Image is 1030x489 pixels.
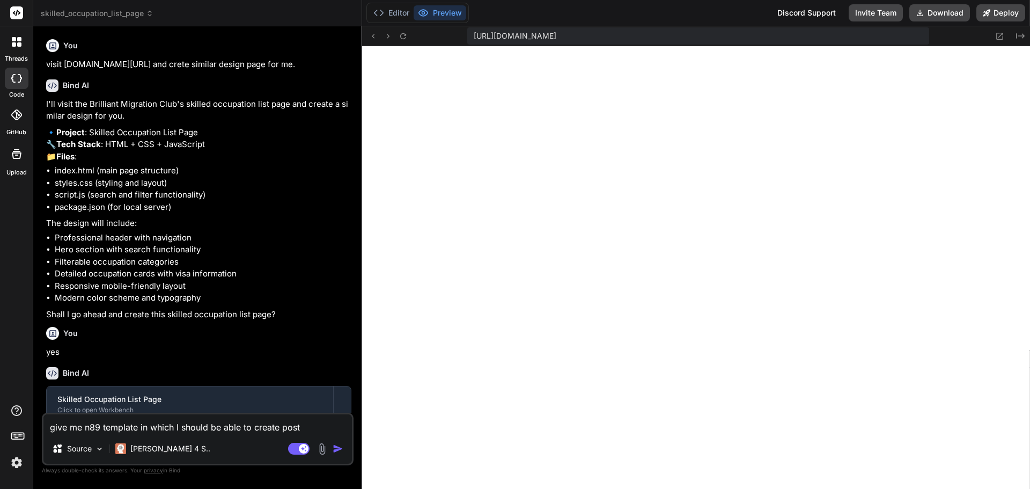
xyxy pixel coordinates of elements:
[6,168,27,177] label: Upload
[46,217,351,230] p: The design will include:
[5,54,28,63] label: threads
[46,59,351,71] p: visit [DOMAIN_NAME][URL] and crete similar design page for me.
[56,151,75,162] strong: Files
[362,46,1030,489] iframe: To enrich screen reader interactions, please activate Accessibility in Grammarly extension settings
[55,165,351,177] li: index.html (main page structure)
[63,40,78,51] h6: You
[55,177,351,189] li: styles.css (styling and layout)
[55,280,351,293] li: Responsive mobile-friendly layout
[55,189,351,201] li: script.js (search and filter functionality)
[42,465,354,476] p: Always double-check its answers. Your in Bind
[63,80,89,91] h6: Bind AI
[57,394,322,405] div: Skilled Occupation List Page
[333,443,343,454] img: icon
[55,256,351,268] li: Filterable occupation categories
[46,127,351,163] p: 🔹 : Skilled Occupation List Page 🔧 : HTML + CSS + JavaScript 📁 :
[55,232,351,244] li: Professional header with navigation
[46,98,351,122] p: I'll visit the Brilliant Migration Club's skilled occupation list page and create a similar desig...
[316,443,328,455] img: attachment
[67,443,92,454] p: Source
[46,309,351,321] p: Shall I go ahead and create this skilled occupation list page?
[130,443,210,454] p: [PERSON_NAME] 4 S..
[47,386,333,422] button: Skilled Occupation List PageClick to open Workbench
[46,346,351,359] p: yes
[369,5,414,20] button: Editor
[56,139,101,149] strong: Tech Stack
[57,406,322,414] div: Click to open Workbench
[144,467,163,473] span: privacy
[8,454,26,472] img: settings
[414,5,466,20] button: Preview
[56,127,85,137] strong: Project
[849,4,903,21] button: Invite Team
[41,8,153,19] span: skilled_occupation_list_page
[43,414,352,434] textarea: give me n89 template in which I should be able to create post
[909,4,970,21] button: Download
[771,4,842,21] div: Discord Support
[9,90,24,99] label: code
[95,444,104,454] img: Pick Models
[55,244,351,256] li: Hero section with search functionality
[55,268,351,280] li: Detailed occupation cards with visa information
[115,443,126,454] img: Claude 4 Sonnet
[976,4,1025,21] button: Deploy
[55,201,351,214] li: package.json (for local server)
[63,368,89,378] h6: Bind AI
[474,31,556,41] span: [URL][DOMAIN_NAME]
[6,128,26,137] label: GitHub
[63,328,78,339] h6: You
[55,292,351,304] li: Modern color scheme and typography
